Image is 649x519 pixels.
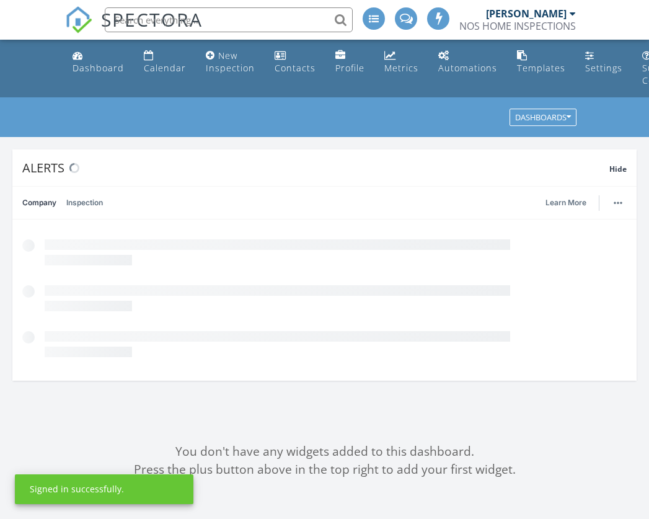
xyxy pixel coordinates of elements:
[105,7,353,32] input: Search everything...
[73,62,124,74] div: Dashboard
[609,164,627,174] span: Hide
[517,62,565,74] div: Templates
[12,461,637,479] div: Press the plus button above in the top right to add your first widget.
[12,443,637,461] div: You don't have any widgets added to this dashboard.
[270,45,320,80] a: Contacts
[68,45,129,80] a: Dashboard
[510,109,576,126] button: Dashboards
[433,45,502,80] a: Automations (Advanced)
[335,62,364,74] div: Profile
[275,62,316,74] div: Contacts
[585,62,622,74] div: Settings
[201,45,260,80] a: New Inspection
[22,159,609,176] div: Alerts
[515,113,571,122] div: Dashboards
[330,45,369,80] a: Company Profile
[206,50,255,74] div: New Inspection
[614,202,622,204] img: ellipsis-632cfdd7c38ec3a7d453.svg
[22,187,56,219] a: Company
[384,62,418,74] div: Metrics
[545,197,594,209] a: Learn More
[580,45,627,80] a: Settings
[512,45,570,80] a: Templates
[30,483,124,495] div: Signed in successfully.
[459,20,576,32] div: NOS HOME INSPECTIONS
[379,45,423,80] a: Metrics
[144,62,186,74] div: Calendar
[438,62,497,74] div: Automations
[139,45,191,80] a: Calendar
[65,17,203,43] a: SPECTORA
[66,187,103,219] a: Inspection
[486,7,567,20] div: [PERSON_NAME]
[65,6,92,33] img: The Best Home Inspection Software - Spectora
